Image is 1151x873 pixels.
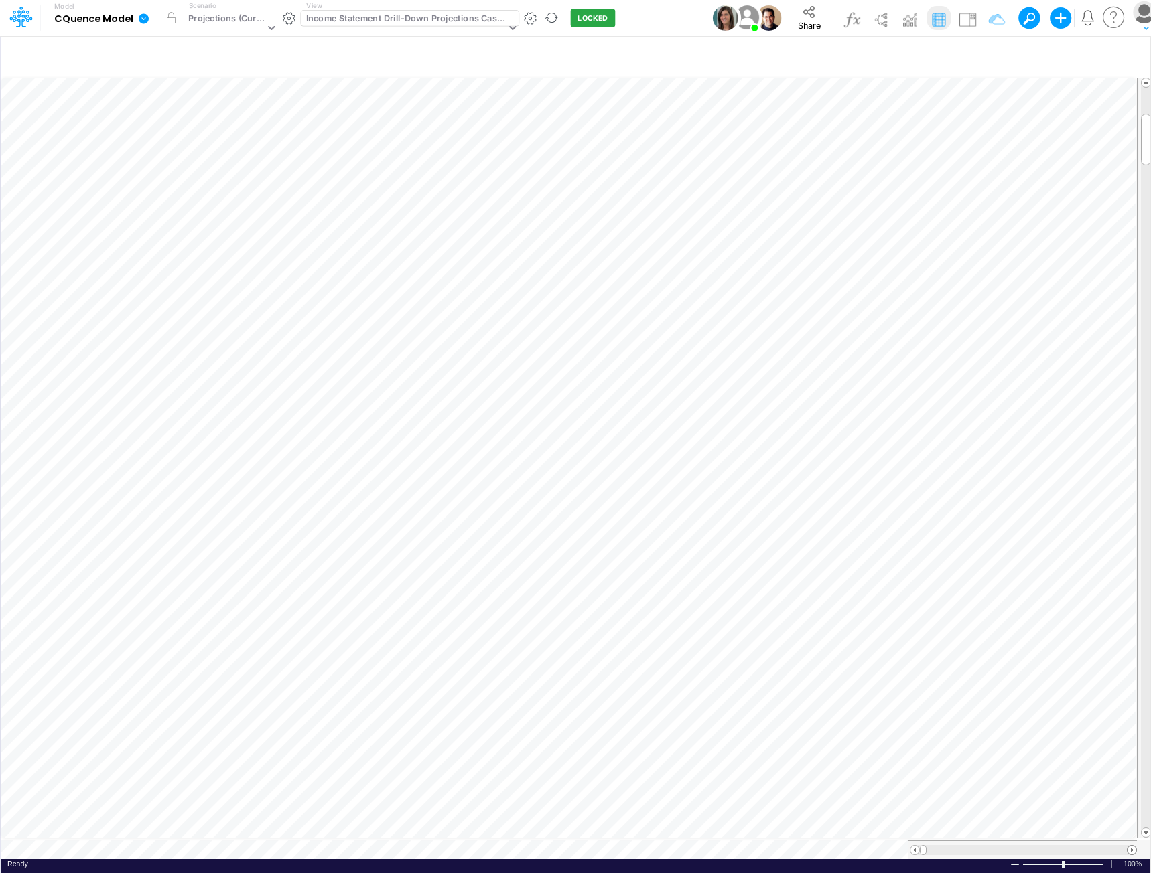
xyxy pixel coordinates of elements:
div: Zoom level [1124,859,1144,869]
label: Scenario [189,1,216,11]
span: Ready [7,860,28,868]
div: Zoom In [1106,859,1117,869]
button: LOCKED [571,9,616,27]
div: Zoom [1062,861,1065,868]
div: Income Statement Drill-Down Projections Cassling [306,12,506,27]
div: Projections (Current) [188,12,264,27]
div: Zoom [1022,859,1106,869]
div: Zoom Out [1010,860,1020,870]
b: CQuence Model [54,13,133,25]
img: User Image Icon [756,5,782,31]
label: Model [54,3,74,11]
input: Type a title here [12,42,859,70]
img: User Image Icon [713,5,738,31]
img: User Image Icon [732,3,762,33]
button: Share [788,1,831,35]
label: View [306,1,322,11]
a: Notifications [1080,10,1095,25]
span: 100% [1124,859,1144,869]
span: Share [798,20,821,30]
div: In Ready mode [7,859,28,869]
